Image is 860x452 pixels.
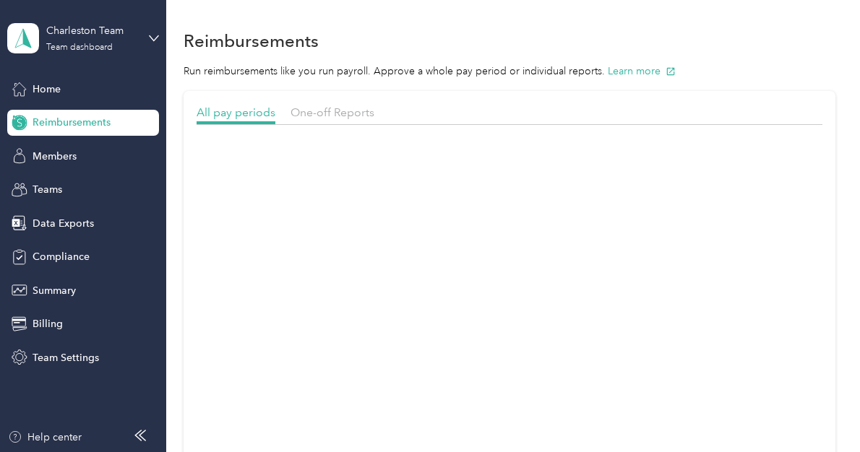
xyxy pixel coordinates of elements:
[33,283,76,298] span: Summary
[184,64,835,79] p: Run reimbursements like you run payroll. Approve a whole pay period or individual reports.
[33,216,94,231] span: Data Exports
[33,350,99,365] span: Team Settings
[8,430,82,445] button: Help center
[33,115,111,130] span: Reimbursements
[184,33,319,48] h1: Reimbursements
[46,43,113,52] div: Team dashboard
[46,23,137,38] div: Charleston Team
[608,64,676,79] button: Learn more
[33,182,62,197] span: Teams
[33,249,90,264] span: Compliance
[197,105,275,119] span: All pay periods
[33,149,77,164] span: Members
[33,82,61,97] span: Home
[779,371,860,452] iframe: Everlance-gr Chat Button Frame
[291,105,374,119] span: One-off Reports
[33,316,63,331] span: Billing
